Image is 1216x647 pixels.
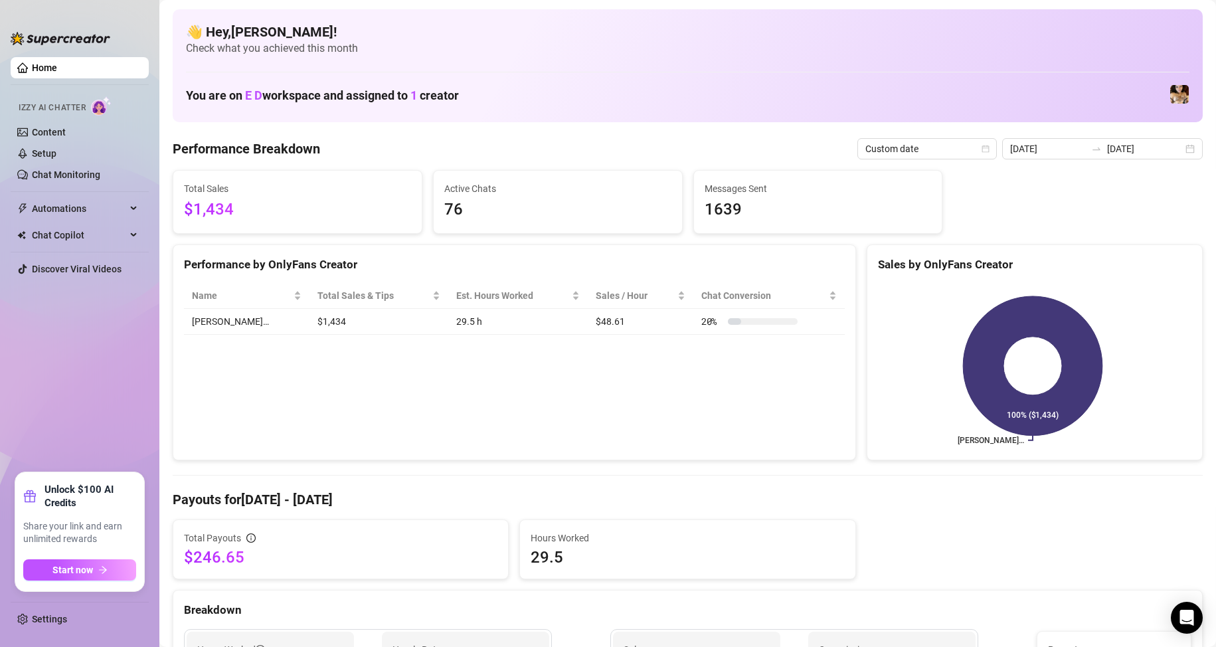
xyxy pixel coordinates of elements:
span: Total Sales & Tips [317,288,430,303]
span: Start now [52,565,93,575]
a: Home [32,62,57,73]
td: [PERSON_NAME]… [184,309,309,335]
span: Custom date [865,139,989,159]
span: arrow-right [98,565,108,575]
span: E D [245,88,262,102]
span: Automations [32,198,126,219]
h4: Payouts for [DATE] - [DATE] [173,490,1203,509]
span: Name [192,288,291,303]
img: vixie [1170,85,1189,104]
span: Share your link and earn unlimited rewards [23,520,136,546]
a: Setup [32,148,56,159]
span: 29.5 [531,547,844,568]
span: 1 [410,88,417,102]
a: Discover Viral Videos [32,264,122,274]
span: Hours Worked [531,531,844,545]
img: AI Chatter [91,96,112,116]
span: Total Payouts [184,531,241,545]
img: Chat Copilot [17,231,26,240]
div: Performance by OnlyFans Creator [184,256,845,274]
span: thunderbolt [17,203,28,214]
th: Name [184,283,309,309]
span: $1,434 [184,197,411,223]
input: Start date [1010,141,1086,156]
th: Sales / Hour [588,283,693,309]
span: gift [23,490,37,503]
span: 76 [444,197,671,223]
span: swap-right [1091,143,1102,154]
td: $1,434 [309,309,448,335]
span: calendar [982,145,990,153]
a: Settings [32,614,67,624]
span: Chat Conversion [701,288,826,303]
span: 1639 [705,197,932,223]
h1: You are on workspace and assigned to creator [186,88,459,103]
th: Total Sales & Tips [309,283,448,309]
span: $246.65 [184,547,497,568]
span: Messages Sent [705,181,932,196]
span: Chat Copilot [32,225,126,246]
div: Sales by OnlyFans Creator [878,256,1191,274]
span: 20 % [701,314,723,329]
span: info-circle [246,533,256,543]
a: Content [32,127,66,138]
span: to [1091,143,1102,154]
div: Breakdown [184,601,1191,619]
span: Izzy AI Chatter [19,102,86,114]
a: Chat Monitoring [32,169,100,180]
img: logo-BBDzfeDw.svg [11,32,110,45]
div: Est. Hours Worked [456,288,569,303]
td: 29.5 h [448,309,588,335]
th: Chat Conversion [693,283,845,309]
span: Active Chats [444,181,671,196]
button: Start nowarrow-right [23,559,136,581]
span: Check what you achieved this month [186,41,1189,56]
h4: Performance Breakdown [173,139,320,158]
text: [PERSON_NAME]… [958,436,1024,445]
strong: Unlock $100 AI Credits [44,483,136,509]
span: Total Sales [184,181,411,196]
input: End date [1107,141,1183,156]
h4: 👋 Hey, [PERSON_NAME] ! [186,23,1189,41]
div: Open Intercom Messenger [1171,602,1203,634]
td: $48.61 [588,309,693,335]
span: Sales / Hour [596,288,675,303]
